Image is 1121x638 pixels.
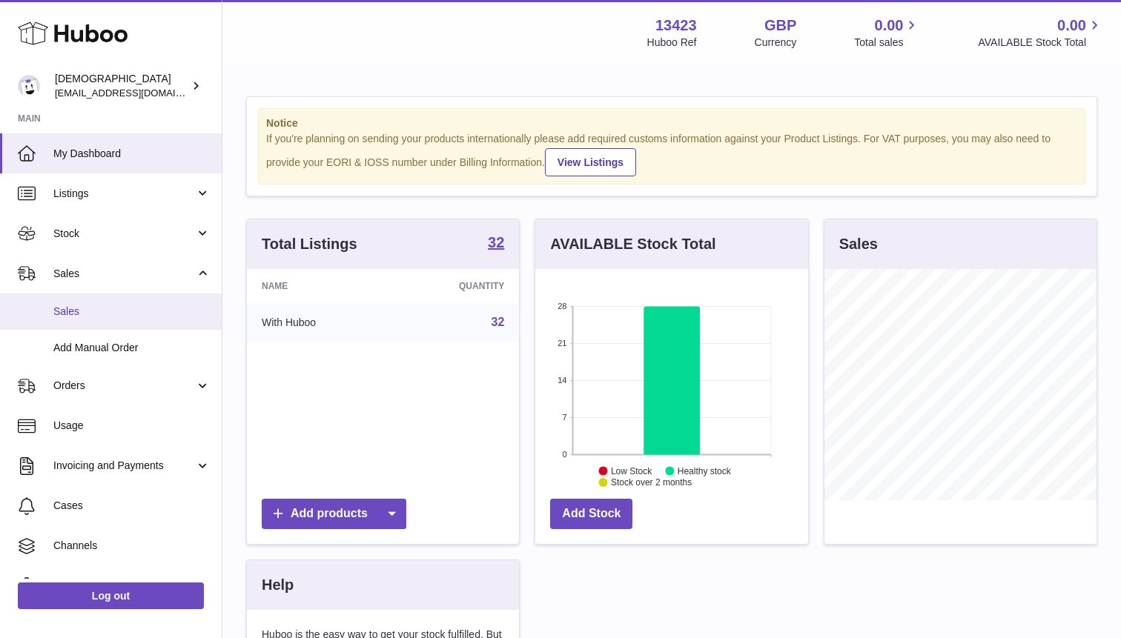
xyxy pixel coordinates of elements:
[678,465,732,476] text: Healthy stock
[53,341,211,355] span: Add Manual Order
[611,477,692,488] text: Stock over 2 months
[247,303,391,342] td: With Huboo
[854,16,920,50] a: 0.00 Total sales
[53,539,211,553] span: Channels
[53,227,195,241] span: Stock
[391,269,520,303] th: Quantity
[18,582,204,609] a: Log out
[53,459,195,473] span: Invoicing and Payments
[262,575,294,595] h3: Help
[262,499,406,529] a: Add products
[266,132,1077,176] div: If you're planning on sending your products internationally please add required customs informati...
[53,419,211,433] span: Usage
[558,302,567,310] text: 28
[488,235,504,253] a: 32
[18,75,40,97] img: olgazyuz@outlook.com
[839,234,878,254] h3: Sales
[558,339,567,348] text: 21
[545,148,636,176] a: View Listings
[53,267,195,281] span: Sales
[655,16,697,36] strong: 13423
[1057,16,1086,36] span: 0.00
[558,376,567,385] text: 14
[488,235,504,250] strong: 32
[611,465,652,476] text: Low Stock
[53,305,211,319] span: Sales
[55,87,218,99] span: [EMAIL_ADDRESS][DOMAIN_NAME]
[53,499,211,513] span: Cases
[55,72,188,100] div: [DEMOGRAPHIC_DATA]
[647,36,697,50] div: Huboo Ref
[755,36,797,50] div: Currency
[550,234,715,254] h3: AVAILABLE Stock Total
[978,16,1103,50] a: 0.00 AVAILABLE Stock Total
[875,16,904,36] span: 0.00
[262,234,357,254] h3: Total Listings
[492,316,505,328] a: 32
[764,16,796,36] strong: GBP
[563,413,567,422] text: 7
[978,36,1103,50] span: AVAILABLE Stock Total
[247,269,391,303] th: Name
[550,499,632,529] a: Add Stock
[53,187,195,201] span: Listings
[266,116,1077,130] strong: Notice
[563,450,567,459] text: 0
[854,36,920,50] span: Total sales
[53,379,195,393] span: Orders
[53,147,211,161] span: My Dashboard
